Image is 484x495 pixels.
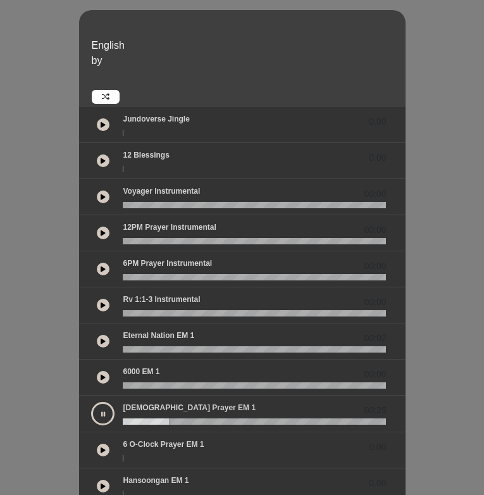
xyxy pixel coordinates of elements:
p: Eternal Nation EM 1 [123,330,194,341]
span: 00:00 [364,223,386,237]
p: 6PM Prayer Instrumental [123,258,212,269]
span: 00:00 [364,260,386,273]
p: English [92,38,402,53]
span: 0.00 [369,115,386,128]
p: 12PM Prayer Instrumental [123,222,216,233]
span: 00:00 [364,368,386,381]
p: 6000 EM 1 [123,366,159,377]
span: 0.00 [369,151,386,165]
p: Hansoongan EM 1 [123,475,189,486]
span: 0.00 [369,477,386,490]
p: Jundoverse Jingle [123,113,189,125]
span: by [92,55,102,66]
p: Rv 1:1-3 Instrumental [123,294,200,305]
span: 0.00 [369,441,386,454]
p: 12 Blessings [123,149,169,161]
p: [DEMOGRAPHIC_DATA] prayer EM 1 [123,402,256,413]
span: 00:25 [364,404,386,417]
span: 00:00 [364,187,386,201]
p: 6 o-clock prayer EM 1 [123,439,204,450]
span: 00:00 [364,296,386,309]
p: Voyager Instrumental [123,185,200,197]
span: 00:02 [364,332,386,345]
